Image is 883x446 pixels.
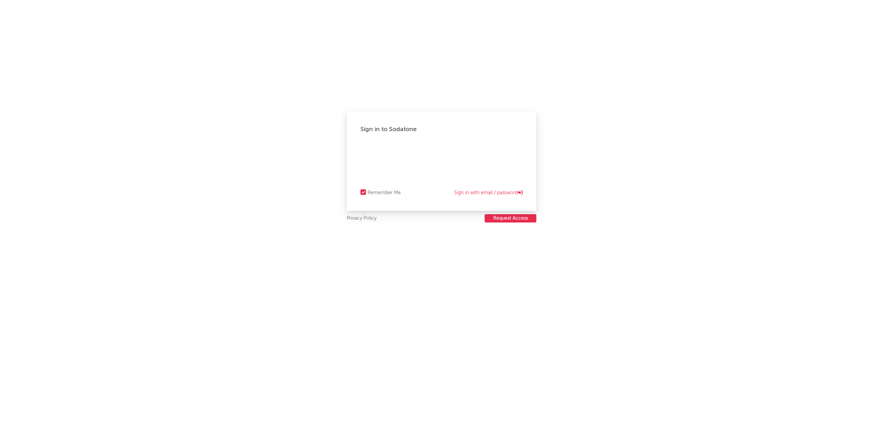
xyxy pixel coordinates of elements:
[347,214,377,223] a: Privacy Policy
[485,214,536,223] a: Request Access
[360,125,523,133] div: Sign in to Sodatone
[368,189,401,197] div: Remember Me
[485,214,536,222] button: Request Access
[454,189,523,197] a: Sign in with email / password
